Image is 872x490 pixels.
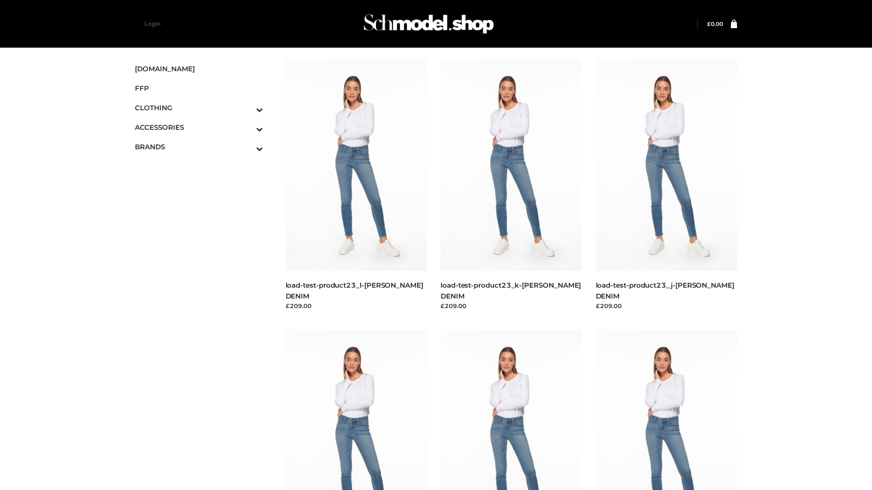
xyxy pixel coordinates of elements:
span: BRANDS [135,142,263,152]
button: Toggle Submenu [231,98,263,118]
span: ACCESSORIES [135,122,263,132]
span: [DOMAIN_NAME] [135,64,263,74]
a: BRANDSToggle Submenu [135,137,263,157]
div: £209.00 [441,301,582,310]
a: [DOMAIN_NAME] [135,59,263,78]
a: £0.00 [707,20,723,27]
a: FFP [135,78,263,98]
button: Toggle Submenu [231,118,263,137]
div: £209.00 [596,301,738,310]
a: load-test-product23_l-[PERSON_NAME] DENIM [286,281,423,300]
a: load-test-product23_j-[PERSON_NAME] DENIM [596,281,734,300]
a: ACCESSORIESToggle Submenu [135,118,263,137]
a: Login [144,20,160,27]
span: £ [707,20,711,27]
a: CLOTHINGToggle Submenu [135,98,263,118]
button: Toggle Submenu [231,137,263,157]
bdi: 0.00 [707,20,723,27]
a: load-test-product23_k-[PERSON_NAME] DENIM [441,281,581,300]
span: FFP [135,83,263,93]
div: £209.00 [286,301,427,310]
span: CLOTHING [135,103,263,113]
img: Schmodel Admin 964 [361,6,497,42]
